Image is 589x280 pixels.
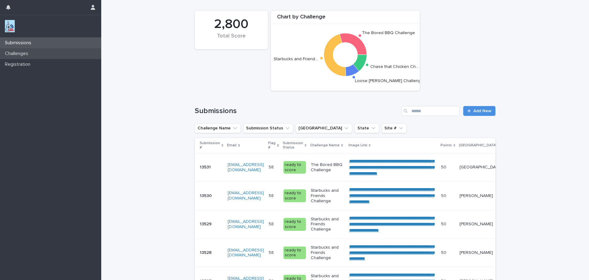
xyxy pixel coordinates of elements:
[473,109,491,113] span: Add New
[460,165,502,170] p: [GEOGRAPHIC_DATA]
[283,218,306,231] div: ready to score
[228,248,264,258] a: [EMAIL_ADDRESS][DOMAIN_NAME]
[441,220,448,227] p: 50
[205,33,257,46] div: Total Score
[311,217,344,232] p: Starbucks and Friends Challenge
[460,222,502,227] p: [PERSON_NAME]
[5,20,15,32] img: jxsLJbdS1eYBI7rVAS4p
[362,31,415,35] text: The Bored BBQ Challenge
[401,106,460,116] input: Search
[283,246,306,259] div: ready to score
[463,106,495,116] a: Add New
[205,17,257,32] div: 2,800
[283,189,306,202] div: ready to score
[311,245,344,260] p: Starbucks and Friends Challenge
[271,14,420,24] div: Chart by Challenge
[269,249,275,255] p: 58
[2,51,33,57] p: Challenges
[274,57,318,61] text: Starbucks and Friend…
[200,140,220,151] p: Submission #
[382,123,407,133] button: Site #
[460,250,502,255] p: [PERSON_NAME]
[348,142,367,149] p: Image Link
[283,161,306,174] div: ready to score
[296,123,352,133] button: Closest City
[228,163,264,172] a: [EMAIL_ADDRESS][DOMAIN_NAME]
[195,123,241,133] button: Challenge Name
[269,192,275,199] p: 58
[459,142,497,149] p: [GEOGRAPHIC_DATA]
[311,162,344,173] p: The Bored BBQ Challenge
[355,123,379,133] button: State
[441,249,448,255] p: 50
[370,65,418,69] text: Chase that Chicken Ch…
[243,123,293,133] button: Submission Status
[441,192,448,199] p: 50
[195,107,399,116] h1: Submissions
[200,192,213,199] p: 13530
[268,140,275,151] p: Flag #
[441,142,452,149] p: Points
[311,188,344,203] p: Starbucks and Friends Challenge
[269,220,275,227] p: 58
[355,79,424,83] text: Loose [PERSON_NAME] Challenge
[310,142,340,149] p: Challenge Name
[283,140,303,151] p: Submission Status
[227,142,237,149] p: Email
[228,191,264,200] a: [EMAIL_ADDRESS][DOMAIN_NAME]
[228,219,264,229] a: [EMAIL_ADDRESS][DOMAIN_NAME]
[441,164,448,170] p: 50
[200,220,213,227] p: 13529
[269,164,275,170] p: 58
[2,40,36,46] p: Submissions
[460,193,502,199] p: [PERSON_NAME]
[200,249,213,255] p: 13528
[200,164,212,170] p: 13531
[2,61,35,67] p: Registration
